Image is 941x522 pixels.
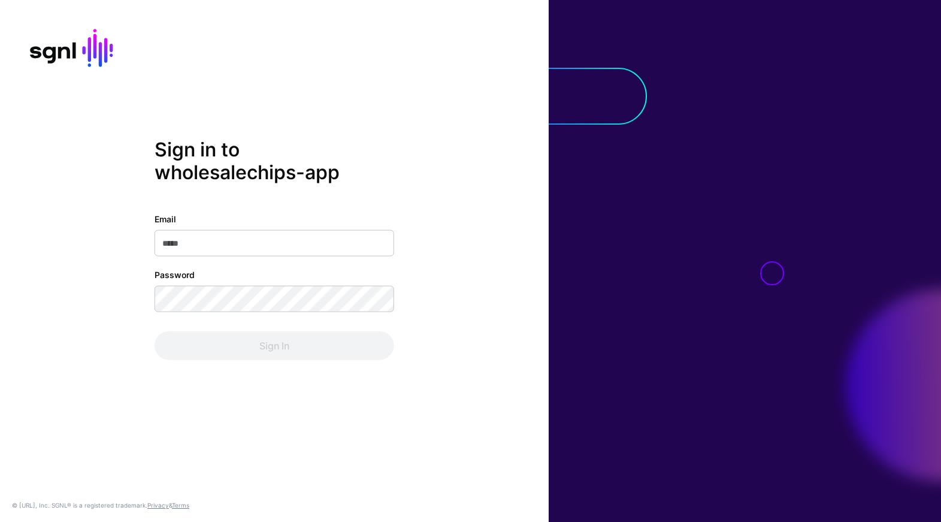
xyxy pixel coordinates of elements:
[12,500,189,510] div: © [URL], Inc. SGNL® is a registered trademark. &
[172,502,189,509] a: Terms
[155,138,394,184] h2: Sign in to wholesalechips-app
[147,502,169,509] a: Privacy
[155,213,176,225] label: Email
[155,268,195,281] label: Password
